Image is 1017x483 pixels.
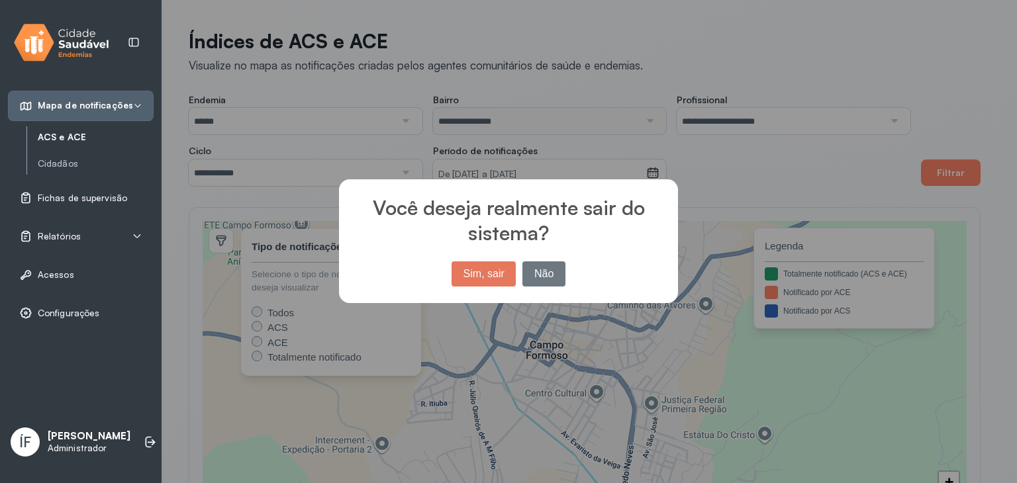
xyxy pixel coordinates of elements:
a: Cidadãos [38,158,154,169]
span: Fichas de supervisão [38,193,127,204]
p: [PERSON_NAME] [48,430,130,443]
button: Não [522,261,565,286]
h2: Você deseja realmente sair do sistema? [339,179,678,245]
span: ÍF [19,433,31,451]
img: logo.svg [14,21,109,64]
span: Mapa de notificações [38,100,133,111]
a: ACS e ACE [38,132,154,143]
p: Administrador [48,443,130,454]
span: Relatórios [38,231,81,242]
span: Configurações [38,308,99,319]
span: Acessos [38,269,74,281]
button: Sim, sair [452,261,516,286]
